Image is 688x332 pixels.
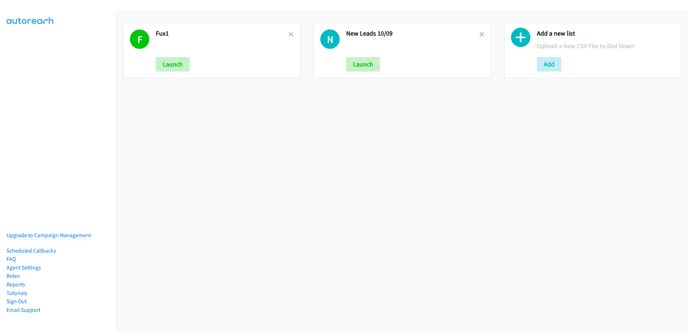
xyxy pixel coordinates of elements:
a: Roles [6,272,20,279]
a: Upgrade to Campaign Management [6,232,91,239]
button: Launch [346,57,380,72]
a: Sign Out [6,298,27,305]
button: Add [537,57,561,72]
a: Scheduled Callbacks [6,247,56,254]
a: FAQ [6,255,16,262]
h1: F [130,29,149,49]
button: Launch [156,57,190,72]
a: Tutorials [6,290,27,296]
a: Agent Settings [6,264,41,271]
p: Upload a New CSV File to Dial Down [537,41,675,51]
h2: New Leads 10/09 [346,29,479,38]
h2: Fux1 [156,29,289,38]
a: Email Support [6,306,40,313]
h1: N [320,29,340,49]
a: Reports [6,281,25,288]
h2: Add a new list [537,29,675,38]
